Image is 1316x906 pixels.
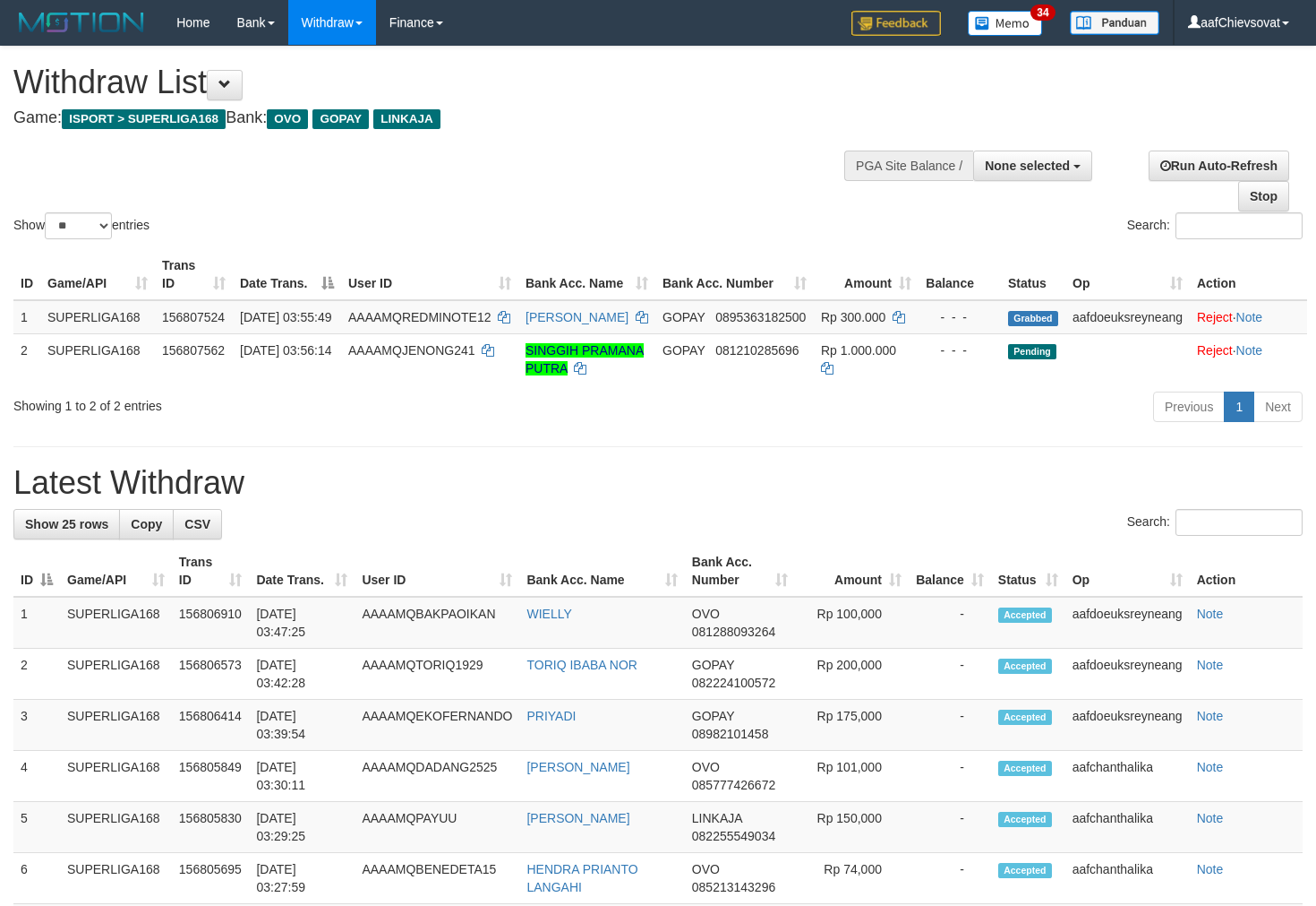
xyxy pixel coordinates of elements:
[795,802,909,853] td: Rp 150,000
[131,517,162,531] span: Copy
[355,751,519,802] td: AAAAMQDADANG2525
[795,700,909,751] td: Rp 175,000
[40,300,155,334] td: SUPERLIGA168
[795,546,909,597] th: Amount: activate to sort column ascending
[692,778,775,792] span: Copy 085777426672 to clipboard
[348,310,491,324] span: AAAAMQREDMINOTE12
[40,249,155,300] th: Game/API: activate to sort column ascending
[715,310,806,324] span: Copy 0895363182500 to clipboard
[1065,546,1190,597] th: Op: activate to sort column ascending
[851,11,941,36] img: Feedback.jpg
[795,649,909,700] td: Rp 200,000
[991,546,1065,597] th: Status: activate to sort column ascending
[1030,4,1055,21] span: 34
[692,709,734,723] span: GOPAY
[355,597,519,649] td: AAAAMQBAKPAOIKAN
[13,300,40,334] td: 1
[355,649,519,700] td: AAAAMQTORIQ1929
[1065,700,1190,751] td: aafdoeuksreyneang
[526,607,571,621] a: WIELLY
[172,751,250,802] td: 156805849
[909,853,991,904] td: -
[355,802,519,853] td: AAAAMQPAYUU
[692,676,775,690] span: Copy 082224100572 to clipboard
[13,546,60,597] th: ID: activate to sort column descending
[1127,509,1303,536] label: Search:
[173,509,222,539] a: CSV
[13,212,150,239] label: Show entries
[973,151,1092,181] button: None selected
[926,341,994,359] div: - - -
[1190,300,1307,334] td: ·
[655,249,814,300] th: Bank Acc. Number: activate to sort column ascending
[1197,811,1224,825] a: Note
[998,608,1052,623] span: Accepted
[155,249,233,300] th: Trans ID: activate to sort column ascending
[1127,212,1303,239] label: Search:
[312,109,369,129] span: GOPAY
[526,862,637,894] a: HENDRA PRIANTO LANGAHI
[249,546,355,597] th: Date Trans.: activate to sort column ascending
[998,761,1052,776] span: Accepted
[1197,862,1224,876] a: Note
[162,343,225,358] span: 156807562
[249,649,355,700] td: [DATE] 03:42:28
[13,9,150,36] img: MOTION_logo.png
[13,597,60,649] td: 1
[355,546,519,597] th: User ID: activate to sort column ascending
[60,751,172,802] td: SUPERLIGA168
[240,343,331,358] span: [DATE] 03:56:14
[1197,310,1233,324] a: Reject
[1253,392,1303,422] a: Next
[1065,649,1190,700] td: aafdoeuksreyneang
[1190,333,1307,384] td: ·
[1065,751,1190,802] td: aafchanthalika
[1070,11,1159,35] img: panduan.png
[13,649,60,700] td: 2
[692,625,775,639] span: Copy 081288093264 to clipboard
[1190,249,1307,300] th: Action
[692,658,734,672] span: GOPAY
[685,546,795,597] th: Bank Acc. Number: activate to sort column ascending
[985,159,1070,173] span: None selected
[909,597,991,649] td: -
[249,751,355,802] td: [DATE] 03:30:11
[60,853,172,904] td: SUPERLIGA168
[172,853,250,904] td: 156805695
[62,109,226,129] span: ISPORT > SUPERLIGA168
[60,802,172,853] td: SUPERLIGA168
[249,597,355,649] td: [DATE] 03:47:25
[60,700,172,751] td: SUPERLIGA168
[526,709,576,723] a: PRIYADI
[119,509,174,539] a: Copy
[13,249,40,300] th: ID
[968,11,1043,36] img: Button%20Memo.svg
[909,546,991,597] th: Balance: activate to sort column ascending
[998,659,1052,674] span: Accepted
[526,310,628,324] a: [PERSON_NAME]
[172,700,250,751] td: 156806414
[1236,310,1263,324] a: Note
[355,853,519,904] td: AAAAMQBENEDETA15
[662,310,705,324] span: GOPAY
[13,65,859,100] h1: Withdraw List
[60,597,172,649] td: SUPERLIGA168
[1153,392,1225,422] a: Previous
[526,760,629,774] a: [PERSON_NAME]
[692,880,775,894] span: Copy 085213143296 to clipboard
[13,390,535,415] div: Showing 1 to 2 of 2 entries
[1236,343,1263,358] a: Note
[172,597,250,649] td: 156806910
[795,751,909,802] td: Rp 101,000
[821,310,885,324] span: Rp 300.000
[526,658,637,672] a: TORIQ IBABA NOR
[373,109,440,129] span: LINKAJA
[692,727,769,741] span: Copy 08982101458 to clipboard
[249,802,355,853] td: [DATE] 03:29:25
[1065,853,1190,904] td: aafchanthalika
[519,546,684,597] th: Bank Acc. Name: activate to sort column ascending
[692,607,720,621] span: OVO
[13,109,859,127] h4: Game: Bank:
[1175,509,1303,536] input: Search:
[795,597,909,649] td: Rp 100,000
